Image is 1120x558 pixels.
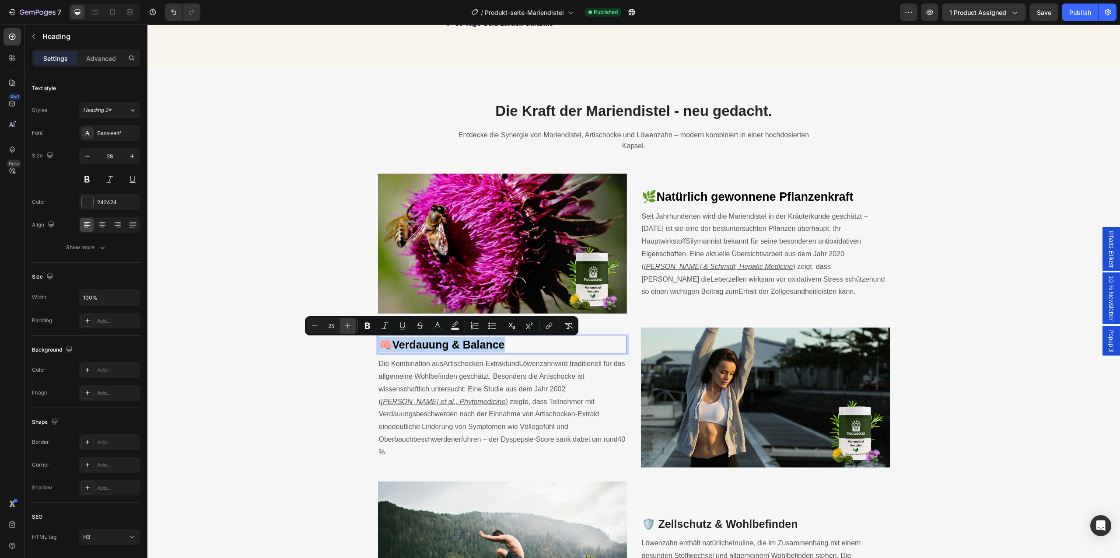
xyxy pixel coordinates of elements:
[1037,9,1051,16] span: Save
[83,534,90,540] span: H3
[1090,515,1111,536] div: Open Intercom Messenger
[43,54,68,63] p: Settings
[494,515,585,522] span: Löwenzahn enthält natürliche
[8,93,21,100] div: 450
[494,188,721,221] span: Seit Jahrhunderten wird die Mariendistel in der Kräuterkunde geschätzt – [DATE] ist sie eine der ...
[949,8,1006,17] span: 1 product assigned
[231,149,479,289] img: Durchtrainierter Mann mit voller Energie durch Shilajit steht vor Wasserfall
[97,461,138,469] div: Add...
[509,166,706,179] span: Natürlich gewonnene Pflanzenkraft
[1062,3,1099,21] button: Publish
[97,129,138,137] div: Sans-serif
[32,317,52,324] div: Padding
[32,150,55,162] div: Size
[591,263,669,271] span: Erhalt der Zellgesundheit
[372,335,408,343] span: Löwenzahn
[32,513,42,521] div: SEO
[959,251,968,296] span: 10 % Newsletter
[669,263,708,271] span: leisten kann.
[497,238,646,246] a: [PERSON_NAME] & Schmidt, Hepatic Medicine
[97,317,138,325] div: Add...
[97,389,138,397] div: Add...
[66,243,107,252] div: Show more
[32,461,49,469] div: Corner
[305,316,578,335] div: Editor contextual toolbar
[32,129,43,137] div: Font
[147,24,1120,558] iframe: Design area
[32,533,56,541] div: HTML tag
[585,515,606,522] span: Inuline
[494,213,714,246] span: ist bekannt für seine besonderen antioxidativen Eigenschaften. Eine aktuelle Übersichtsarbeit aus...
[494,493,651,506] span: 🛡️ Zellschutz & Wohlbefinden
[311,107,661,126] span: Entdecke die Synergie von Mariendistel, Artischocke und Löwenzahn – modern kombiniert in einer ho...
[32,219,56,231] div: Align
[32,240,140,255] button: Show more
[942,3,1026,21] button: 1 product assigned
[494,238,683,258] span: ) zeigt, dass [PERSON_NAME] die
[32,484,52,492] div: Shadow
[493,303,742,443] img: Shilajit hilft einer Frau bei der Konzentration im Alltag und bei Prüfungsstress sowie Prüfungsan...
[231,373,452,406] span: ) zeigte, dass Teilnehmer mit Verdauungsbeschwerden nach der Einnahme von Artischocken-Extrakt eine
[308,411,470,418] span: erfuhren – der Dyspepsie-Score sank dabei um rund
[594,8,618,16] span: Published
[231,335,296,343] span: Die Kombination aus
[234,373,358,381] a: [PERSON_NAME] et al., Phytomedicine
[32,366,45,374] div: Color
[57,7,61,17] p: 7
[959,305,968,328] span: Popup 3
[79,529,140,545] button: H3
[32,438,49,446] div: Border
[86,54,116,63] p: Advanced
[83,106,112,114] span: Heading 2*
[231,335,478,380] span: wird traditionell für das allgemeine Wohlbefinden geschätzt. Besonders die Artischocke ist wissen...
[231,314,245,326] span: 🧠
[7,160,21,167] div: Beta
[3,3,65,21] button: 7
[165,3,200,21] div: Undo/Redo
[42,31,137,42] p: Heading
[97,199,138,206] div: 242424
[360,335,372,343] span: und
[563,251,726,258] span: Leberzellen wirksam vor oxidativem Stress schützen
[1069,8,1091,17] div: Publish
[493,164,742,181] h3: Rich Text Editor. Editing area: main
[296,335,360,343] span: Artischocken-Extrakt
[97,366,138,374] div: Add...
[231,411,478,431] span: 40 %
[959,206,968,243] span: Inhalts-Etikett
[231,398,421,418] span: deutliche Linderung von Symptomen wie Völlegefühl und Oberbauchbeschwerden
[245,314,357,326] span: Verdauung & Balance
[481,8,483,17] span: /
[32,344,74,356] div: Background
[1029,3,1058,21] button: Save
[32,416,60,428] div: Shape
[97,439,138,446] div: Add...
[32,84,56,92] div: Text style
[32,198,45,206] div: Color
[539,213,567,220] span: Silymarin
[231,311,479,329] h3: Rich Text Editor. Editing area: main
[32,106,47,114] div: Styles
[80,289,140,305] input: Auto
[238,424,239,431] span: .
[32,389,47,397] div: Image
[79,102,140,118] button: Heading 2*
[485,8,564,17] span: Produkt-seite-Mariendistel
[494,164,742,180] p: ⁠⁠⁠⁠⁠⁠⁠
[32,293,46,301] div: Width
[32,271,55,283] div: Size
[97,484,138,492] div: Add...
[231,77,742,97] h2: Die Kraft der Mariendistel - neu gedacht.
[494,166,509,179] span: 🌿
